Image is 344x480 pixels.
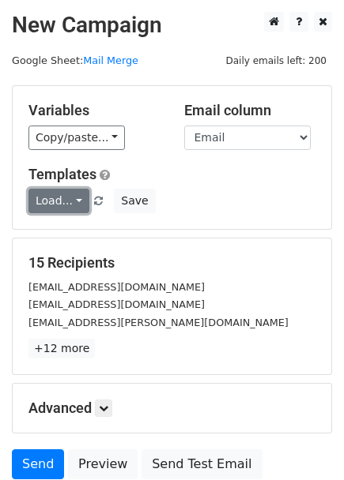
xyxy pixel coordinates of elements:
a: +12 more [28,339,95,358]
a: Send Test Email [142,449,262,479]
a: Preview [68,449,138,479]
small: [EMAIL_ADDRESS][DOMAIN_NAME] [28,298,205,310]
iframe: Chat Widget [265,404,344,480]
h5: 15 Recipients [28,254,316,272]
a: Copy/paste... [28,126,125,150]
a: Mail Merge [83,54,138,66]
a: Templates [28,166,96,182]
h5: Email column [184,102,316,119]
h2: New Campaign [12,12,332,39]
a: Daily emails left: 200 [220,54,332,66]
a: Send [12,449,64,479]
span: Daily emails left: 200 [220,52,332,69]
h5: Advanced [28,399,316,417]
button: Save [114,189,155,213]
small: Google Sheet: [12,54,138,66]
small: [EMAIL_ADDRESS][DOMAIN_NAME] [28,281,205,293]
small: [EMAIL_ADDRESS][PERSON_NAME][DOMAIN_NAME] [28,317,289,328]
a: Load... [28,189,89,213]
h5: Variables [28,102,161,119]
